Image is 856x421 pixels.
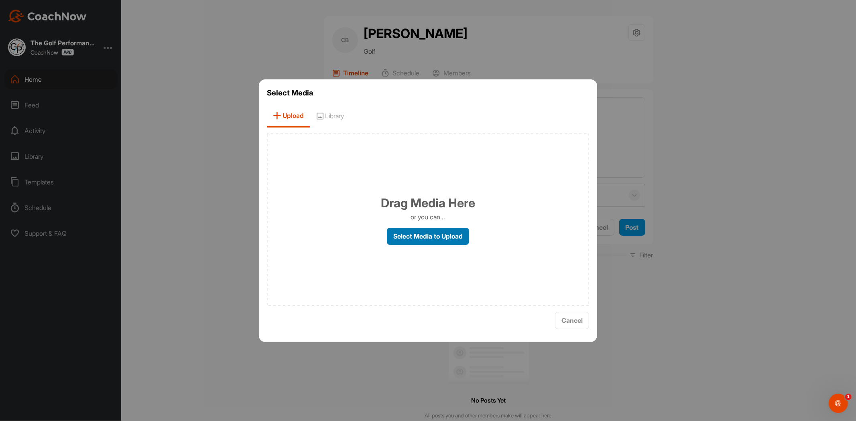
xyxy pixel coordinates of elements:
[829,394,848,413] iframe: Intercom live chat
[267,105,310,128] span: Upload
[267,87,590,99] h3: Select Media
[561,316,583,324] span: Cancel
[310,105,350,128] span: Library
[555,312,589,329] button: Cancel
[387,228,469,245] label: Select Media to Upload
[845,394,852,400] span: 1
[411,212,445,222] p: or you can...
[381,194,475,212] h1: Drag Media Here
